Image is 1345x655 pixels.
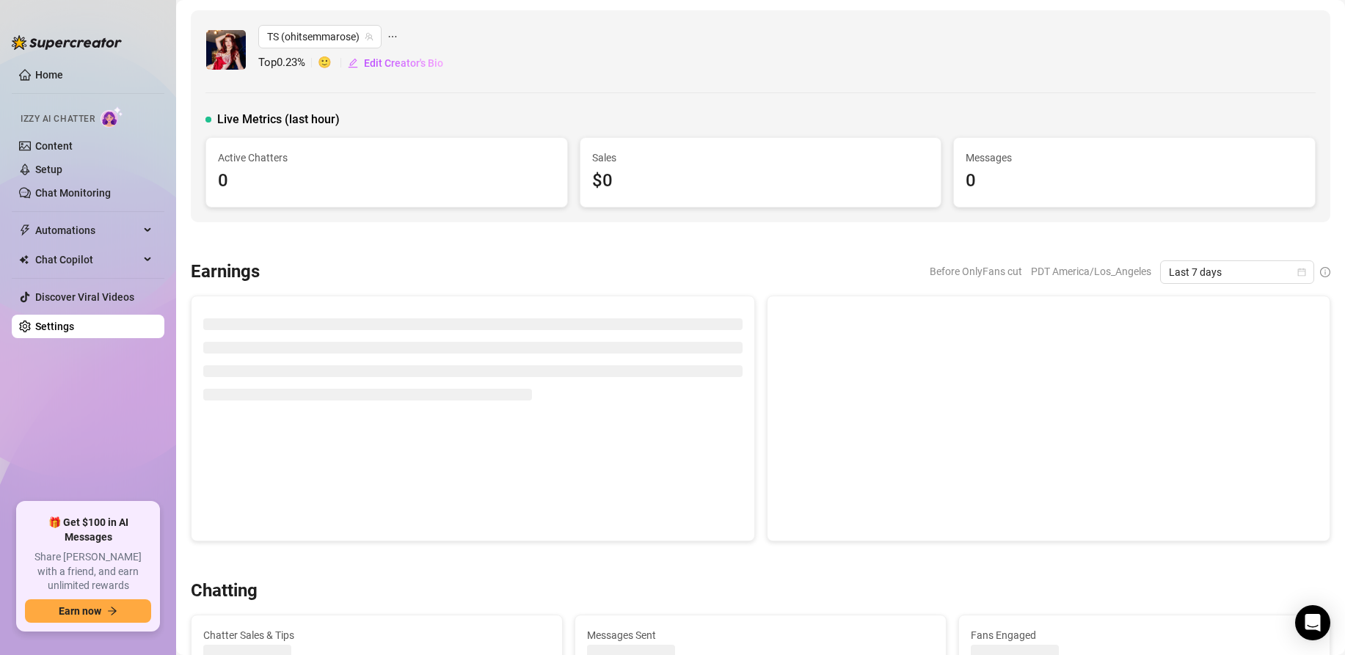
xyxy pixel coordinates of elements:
span: Fans Engaged [971,627,1318,643]
span: calendar [1297,268,1306,277]
span: team [365,32,373,41]
a: Settings [35,321,74,332]
span: Active Chatters [218,150,555,166]
a: Content [35,140,73,152]
span: 🎁 Get $100 in AI Messages [25,516,151,544]
img: AI Chatter [101,106,123,128]
span: arrow-right [107,606,117,616]
img: TS (@ohitsemmarose) [206,30,246,70]
span: PDT America/Los_Angeles [1031,260,1151,282]
div: $0 [592,167,930,195]
span: 🙂 [318,54,347,72]
div: 0 [966,167,1303,195]
span: Messages [966,150,1303,166]
img: logo-BBDzfeDw.svg [12,35,122,50]
span: Last 7 days [1169,261,1305,283]
span: Chatter Sales & Tips [203,627,550,643]
a: Home [35,69,63,81]
span: Izzy AI Chatter [21,112,95,126]
button: Earn nowarrow-right [25,599,151,623]
a: Setup [35,164,62,175]
span: Edit Creator's Bio [364,57,443,69]
span: edit [348,58,358,68]
span: Chat Copilot [35,248,139,271]
a: Chat Monitoring [35,187,111,199]
div: Open Intercom Messenger [1295,605,1330,640]
span: ellipsis [387,25,398,48]
span: Messages Sent [587,627,934,643]
span: Share [PERSON_NAME] with a friend, and earn unlimited rewards [25,550,151,593]
span: Sales [592,150,930,166]
img: Chat Copilot [19,255,29,265]
h3: Chatting [191,579,258,603]
span: info-circle [1320,267,1330,277]
div: 0 [218,167,555,195]
a: Discover Viral Videos [35,291,134,303]
h3: Earnings [191,260,260,284]
button: Edit Creator's Bio [347,51,444,75]
span: Earn now [59,605,101,617]
span: Live Metrics (last hour) [217,111,340,128]
span: Before OnlyFans cut [930,260,1022,282]
span: Automations [35,219,139,242]
span: Top 0.23 % [258,54,318,72]
span: TS (ohitsemmarose) [267,26,373,48]
span: thunderbolt [19,224,31,236]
